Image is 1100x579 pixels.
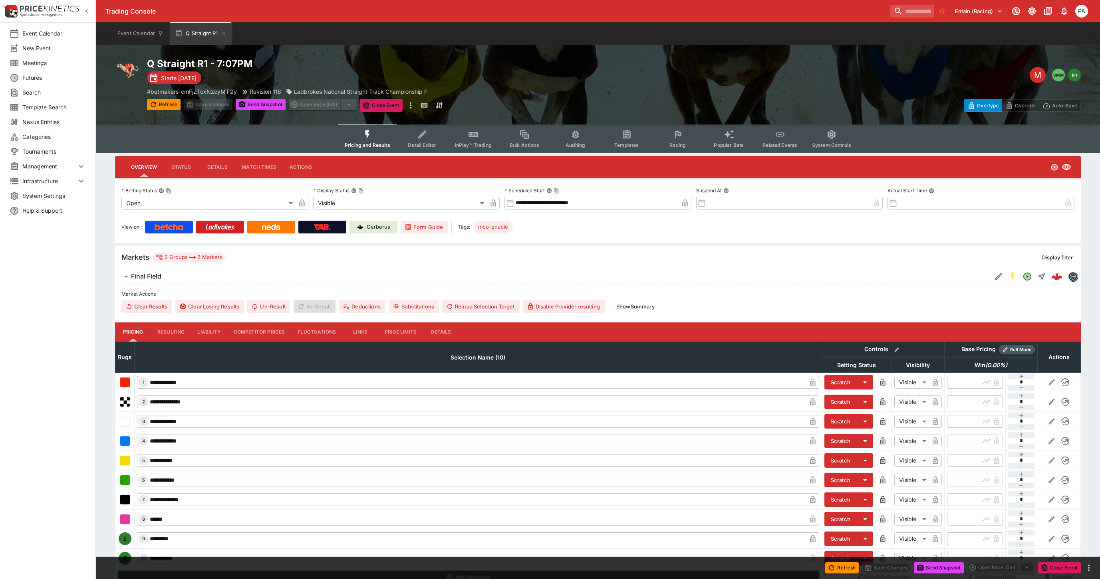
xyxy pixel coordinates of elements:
span: System Controls [812,142,851,148]
button: Q Straight R1 [170,22,231,45]
button: Auto-Save [1039,99,1081,112]
div: Event type filters [338,124,858,153]
div: Start From [964,99,1081,112]
div: betmakers [1068,272,1078,281]
div: Visible [894,493,929,506]
span: Meetings [22,59,86,67]
a: c210e7bb-5573-42c0-b4ee-1718253adf4d [1049,269,1065,285]
p: Overtype [977,101,999,110]
button: Clear Losing Results [175,300,244,313]
button: Overtype [964,99,1002,112]
button: Status [163,158,199,177]
button: Overview [125,158,163,177]
div: Visible [894,415,929,428]
div: E [119,532,131,545]
img: greyhound_racing.png [115,57,141,83]
button: Scratch [824,434,857,448]
span: 9 [141,536,147,541]
button: SGM Enabled [1006,269,1020,284]
button: Peter Addley [1073,2,1090,20]
span: Detail Editor [408,142,436,148]
span: 6 [141,477,147,483]
label: View on : [121,221,142,233]
div: Edit Meeting [1030,67,1046,83]
div: Visible [313,197,487,209]
span: Tournaments [22,147,86,156]
button: Match Times [235,158,283,177]
button: Connected to PK [1009,4,1023,18]
button: Scratch [824,414,857,429]
span: Bulk Actions [510,142,539,148]
button: Send Snapshot [236,99,286,110]
span: Nexus Entities [22,118,86,126]
span: Racing [669,142,686,148]
span: Re-Result [294,300,336,313]
span: Auditing [566,142,585,148]
button: R1 [1068,69,1081,81]
svg: Visible [1062,162,1071,172]
img: Ladbrokes [205,224,234,230]
div: split button [289,99,357,110]
svg: Open [1050,163,1058,171]
span: 4 [141,438,147,444]
button: Details [199,158,235,177]
span: Popular Bets [714,142,744,148]
img: logo-cerberus--red.svg [1051,271,1062,282]
button: Fluctuations [291,322,342,342]
span: Event Calendar [22,29,86,38]
button: Suspend At [723,188,729,194]
button: Close Event [360,99,403,112]
img: Betcha [155,224,183,230]
p: Starts [DATE] [161,74,197,82]
div: split button [967,562,1035,573]
button: Event Calendar [113,22,169,45]
p: Display Status [313,187,349,194]
button: Refresh [825,562,859,573]
button: Competitor Prices [227,322,292,342]
button: Scratch [824,492,857,507]
div: Show/hide Price Roll mode configuration. [999,345,1035,354]
button: Scheduled StartCopy To Clipboard [546,188,552,194]
button: Scratch [824,395,857,409]
p: Revision 116 [250,87,281,96]
span: Futures [22,73,86,82]
p: Scheduled Start [504,187,545,194]
div: E [119,552,131,565]
button: Scratch [824,453,857,468]
button: Details [423,322,459,342]
button: Actions [283,158,319,177]
p: Betting Status [121,187,157,194]
button: Resulting [151,322,191,342]
p: Copy To Clipboard [147,87,237,96]
p: Ladbrokes National Straight Track Championship F [294,87,427,96]
button: Refresh [147,99,181,110]
button: Scratch [824,473,857,487]
div: Visible [894,376,929,389]
button: Scratch [824,375,857,389]
button: Bulk edit [892,344,902,355]
button: Scratch [824,532,857,546]
div: Ladbrokes National Straight Track Championship F [286,87,427,96]
em: ( 0.00 %) [985,360,1007,370]
p: Auto-Save [1052,101,1077,110]
button: Un-Result [247,300,290,313]
img: TabNZ [314,224,331,230]
span: Related Events [762,142,797,148]
h6: Final Field [131,272,161,281]
button: Straight [1034,269,1049,284]
button: Notifications [1057,4,1071,18]
button: Send Snapshot [914,562,964,573]
div: Trading Console [105,7,887,16]
img: PriceKinetics [20,6,79,12]
span: Roll Mode [1007,346,1035,353]
button: Disable Provider resulting [523,300,605,313]
div: Betting Target: cerberus [473,221,513,233]
button: more [1084,563,1094,573]
p: Override [1015,101,1035,110]
button: Documentation [1041,4,1055,18]
button: Clear Results [121,300,172,313]
th: Controls [822,342,944,357]
span: Infrastructure [22,177,76,185]
span: 10 [139,555,147,561]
